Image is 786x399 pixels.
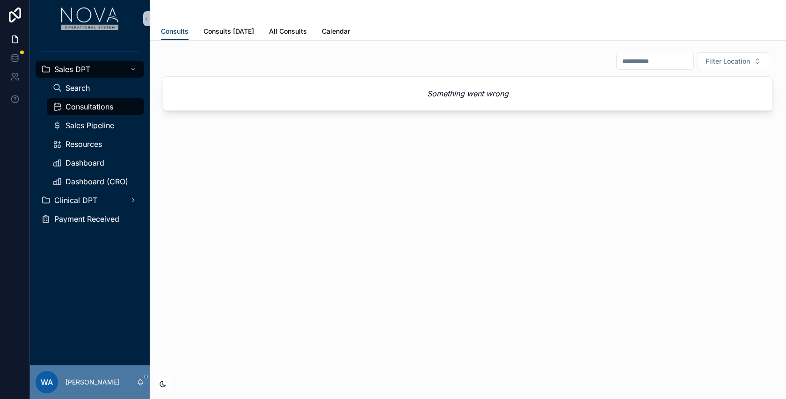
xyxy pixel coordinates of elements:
[65,377,119,387] p: [PERSON_NAME]
[36,210,144,227] a: Payment Received
[30,37,150,239] div: scrollable content
[54,196,97,204] span: Clinical DPT
[65,84,90,92] span: Search
[65,178,128,185] span: Dashboard (CRO)
[47,117,144,134] a: Sales Pipeline
[54,215,119,223] span: Payment Received
[65,122,114,129] span: Sales Pipeline
[47,154,144,171] a: Dashboard
[47,136,144,152] a: Resources
[322,23,350,42] a: Calendar
[41,377,53,388] span: WA
[36,61,144,78] a: Sales DPT
[698,52,769,70] button: Select Button
[204,27,254,36] span: Consults [DATE]
[161,27,189,36] span: Consults
[161,23,189,41] a: Consults
[269,27,307,36] span: All Consults
[427,88,509,99] em: Something went wrong
[47,98,144,115] a: Consultations
[65,140,102,148] span: Resources
[706,57,750,66] span: Filter Location
[65,159,104,167] span: Dashboard
[65,103,113,110] span: Consultations
[322,27,350,36] span: Calendar
[54,65,90,73] span: Sales DPT
[47,173,144,190] a: Dashboard (CRO)
[204,23,254,42] a: Consults [DATE]
[61,7,119,30] img: App logo
[47,80,144,96] a: Search
[36,192,144,209] a: Clinical DPT
[269,23,307,42] a: All Consults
